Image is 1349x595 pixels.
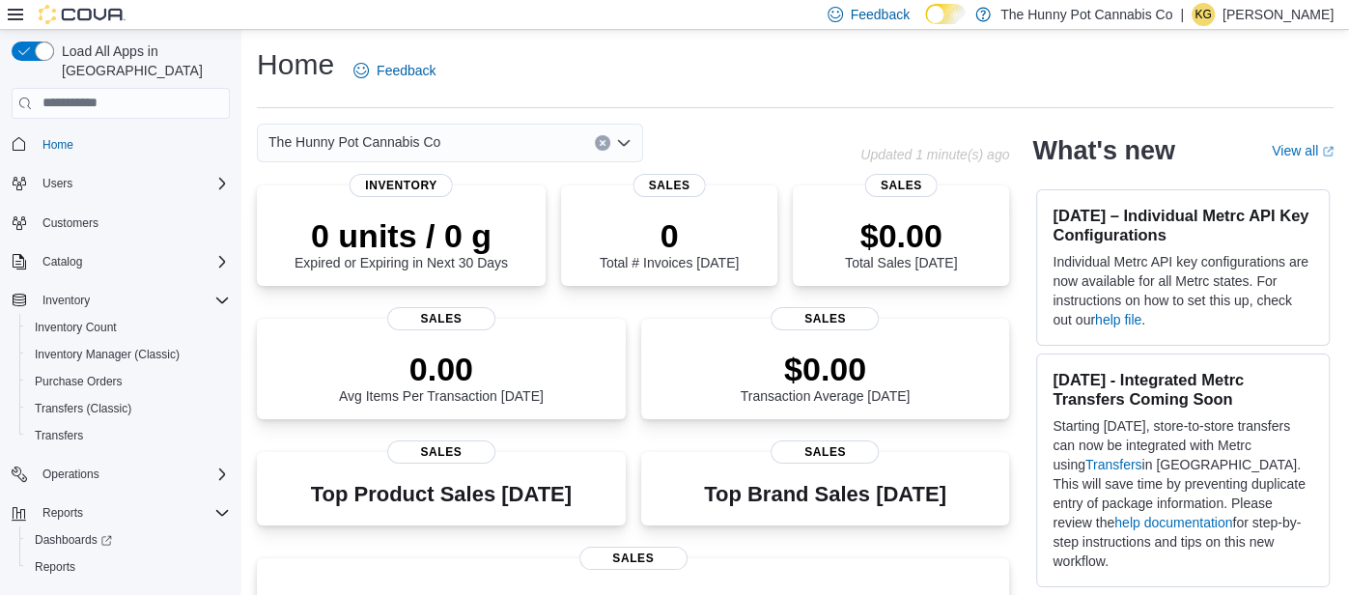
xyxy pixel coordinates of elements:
[865,174,938,197] span: Sales
[1032,135,1174,166] h2: What's new
[19,422,238,449] button: Transfers
[54,42,230,80] span: Load All Apps in [GEOGRAPHIC_DATA]
[268,130,440,154] span: The Hunny Pot Cannabis Co
[35,211,230,235] span: Customers
[4,170,238,197] button: Users
[42,137,73,153] span: Home
[35,250,230,273] span: Catalog
[27,555,83,579] a: Reports
[387,307,495,330] span: Sales
[27,528,230,552] span: Dashboards
[600,216,739,270] div: Total # Invoices [DATE]
[295,216,508,270] div: Expired or Expiring in Next 30 Days
[39,5,126,24] img: Cova
[4,287,238,314] button: Inventory
[741,350,911,404] div: Transaction Average [DATE]
[4,248,238,275] button: Catalog
[35,428,83,443] span: Transfers
[311,483,572,506] h3: Top Product Sales [DATE]
[42,254,82,269] span: Catalog
[35,133,81,156] a: Home
[27,528,120,552] a: Dashboards
[1194,3,1211,26] span: KG
[600,216,739,255] p: 0
[579,547,688,570] span: Sales
[704,483,946,506] h3: Top Brand Sales [DATE]
[35,401,131,416] span: Transfers (Classic)
[27,370,130,393] a: Purchase Orders
[1192,3,1215,26] div: Kelsey Gourdine
[1272,143,1334,158] a: View allExternal link
[19,314,238,341] button: Inventory Count
[42,176,72,191] span: Users
[339,350,544,388] p: 0.00
[35,501,230,524] span: Reports
[925,4,966,24] input: Dark Mode
[616,135,632,151] button: Open list of options
[19,341,238,368] button: Inventory Manager (Classic)
[35,289,230,312] span: Inventory
[35,532,112,548] span: Dashboards
[35,132,230,156] span: Home
[4,499,238,526] button: Reports
[387,440,495,464] span: Sales
[595,135,610,151] button: Clear input
[27,397,230,420] span: Transfers (Classic)
[42,215,98,231] span: Customers
[860,147,1009,162] p: Updated 1 minute(s) ago
[1053,206,1313,244] h3: [DATE] – Individual Metrc API Key Configurations
[35,501,91,524] button: Reports
[845,216,957,255] p: $0.00
[42,293,90,308] span: Inventory
[741,350,911,388] p: $0.00
[771,440,879,464] span: Sales
[851,5,910,24] span: Feedback
[1053,416,1313,571] p: Starting [DATE], store-to-store transfers can now be integrated with Metrc using in [GEOGRAPHIC_D...
[19,395,238,422] button: Transfers (Classic)
[35,250,90,273] button: Catalog
[27,316,125,339] a: Inventory Count
[346,51,443,90] a: Feedback
[35,172,230,195] span: Users
[35,463,107,486] button: Operations
[1223,3,1334,26] p: [PERSON_NAME]
[1053,370,1313,409] h3: [DATE] - Integrated Metrc Transfers Coming Soon
[925,24,926,25] span: Dark Mode
[1114,515,1232,530] a: help documentation
[1053,252,1313,329] p: Individual Metrc API key configurations are now available for all Metrc states. For instructions ...
[4,130,238,158] button: Home
[1322,146,1334,157] svg: External link
[19,526,238,553] a: Dashboards
[4,209,238,237] button: Customers
[633,174,706,197] span: Sales
[19,553,238,581] button: Reports
[350,174,453,197] span: Inventory
[845,216,957,270] div: Total Sales [DATE]
[1085,457,1142,472] a: Transfers
[35,289,98,312] button: Inventory
[27,397,139,420] a: Transfers (Classic)
[257,45,334,84] h1: Home
[35,463,230,486] span: Operations
[27,370,230,393] span: Purchase Orders
[35,347,180,362] span: Inventory Manager (Classic)
[42,467,99,482] span: Operations
[35,374,123,389] span: Purchase Orders
[35,559,75,575] span: Reports
[27,343,230,366] span: Inventory Manager (Classic)
[4,461,238,488] button: Operations
[35,172,80,195] button: Users
[27,316,230,339] span: Inventory Count
[1095,312,1141,327] a: help file
[27,343,187,366] a: Inventory Manager (Classic)
[19,368,238,395] button: Purchase Orders
[27,424,91,447] a: Transfers
[339,350,544,404] div: Avg Items Per Transaction [DATE]
[35,320,117,335] span: Inventory Count
[42,505,83,521] span: Reports
[27,555,230,579] span: Reports
[1000,3,1172,26] p: The Hunny Pot Cannabis Co
[295,216,508,255] p: 0 units / 0 g
[35,212,106,235] a: Customers
[771,307,879,330] span: Sales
